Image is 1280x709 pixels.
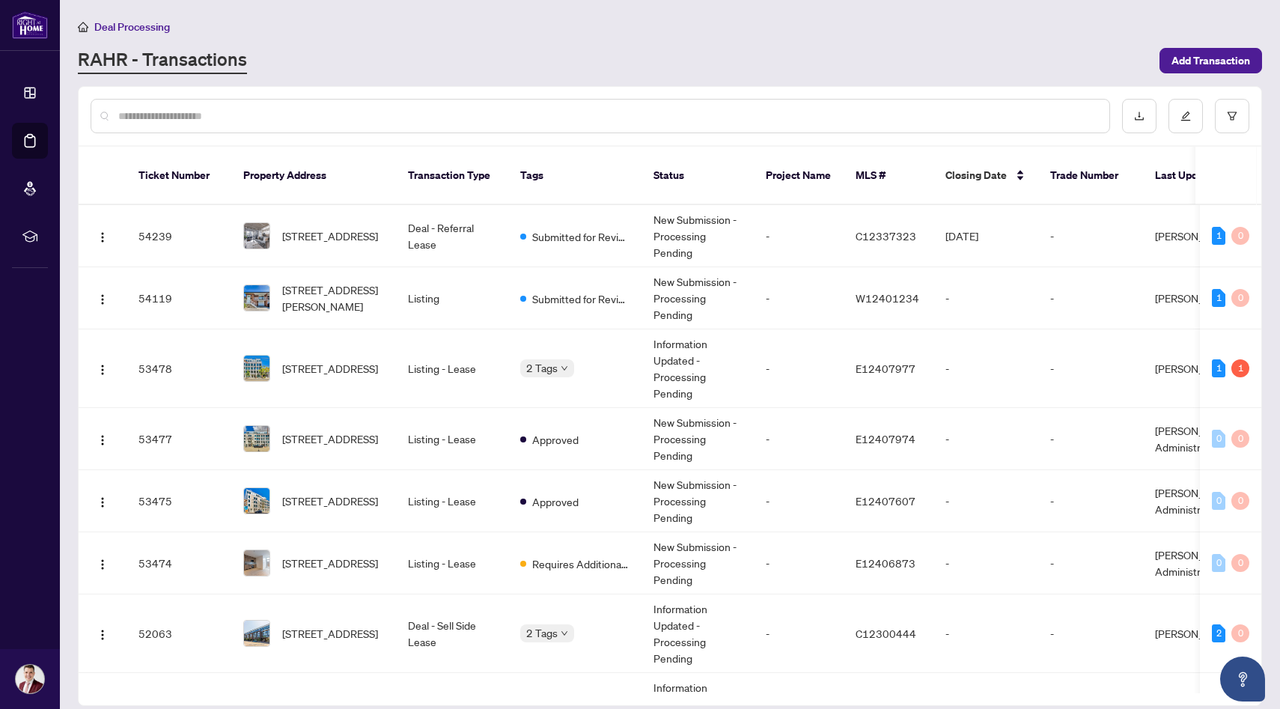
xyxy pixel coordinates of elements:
[561,630,568,637] span: down
[1212,430,1225,448] div: 0
[532,493,579,510] span: Approved
[1038,205,1143,267] td: -
[754,532,844,594] td: -
[97,559,109,570] img: Logo
[1143,532,1255,594] td: [PERSON_NAME] Administrator
[396,329,508,408] td: Listing - Lease
[1038,267,1143,329] td: -
[641,329,754,408] td: Information Updated - Processing Pending
[1231,227,1249,245] div: 0
[244,356,269,381] img: thumbnail-img
[97,434,109,446] img: Logo
[754,594,844,673] td: -
[396,532,508,594] td: Listing - Lease
[1168,99,1203,133] button: edit
[97,231,109,243] img: Logo
[933,594,1038,673] td: -
[532,290,630,307] span: Submitted for Review
[94,20,170,34] span: Deal Processing
[1231,430,1249,448] div: 0
[282,430,378,447] span: [STREET_ADDRESS]
[1143,470,1255,532] td: [PERSON_NAME] Administrator
[1038,594,1143,673] td: -
[78,47,247,74] a: RAHR - Transactions
[754,147,844,205] th: Project Name
[933,267,1038,329] td: -
[282,228,378,244] span: [STREET_ADDRESS]
[1171,49,1250,73] span: Add Transaction
[1143,205,1255,267] td: [PERSON_NAME]
[1212,554,1225,572] div: 0
[396,594,508,673] td: Deal - Sell Side Lease
[1220,657,1265,702] button: Open asap
[1231,624,1249,642] div: 0
[933,329,1038,408] td: -
[641,594,754,673] td: Information Updated - Processing Pending
[1038,408,1143,470] td: -
[532,556,630,572] span: Requires Additional Docs
[127,147,231,205] th: Ticket Number
[1212,359,1225,377] div: 1
[231,147,396,205] th: Property Address
[933,147,1038,205] th: Closing Date
[1038,532,1143,594] td: -
[244,426,269,451] img: thumbnail-img
[1212,492,1225,510] div: 0
[754,470,844,532] td: -
[127,408,231,470] td: 53477
[856,494,915,508] span: E12407607
[396,408,508,470] td: Listing - Lease
[127,329,231,408] td: 53478
[396,205,508,267] td: Deal - Referral Lease
[1143,329,1255,408] td: [PERSON_NAME]
[1038,470,1143,532] td: -
[1038,329,1143,408] td: -
[16,665,44,693] img: Profile Icon
[754,267,844,329] td: -
[1231,359,1249,377] div: 1
[127,594,231,673] td: 52063
[282,493,378,509] span: [STREET_ADDRESS]
[78,22,88,32] span: home
[856,627,916,640] span: C12300444
[97,629,109,641] img: Logo
[91,224,115,248] button: Logo
[1180,111,1191,121] span: edit
[1231,492,1249,510] div: 0
[641,205,754,267] td: New Submission - Processing Pending
[532,431,579,448] span: Approved
[1215,99,1249,133] button: filter
[641,532,754,594] td: New Submission - Processing Pending
[12,11,48,39] img: logo
[933,205,1038,267] td: [DATE]
[945,167,1007,183] span: Closing Date
[244,285,269,311] img: thumbnail-img
[933,470,1038,532] td: -
[91,551,115,575] button: Logo
[91,489,115,513] button: Logo
[1231,554,1249,572] div: 0
[856,362,915,375] span: E12407977
[754,408,844,470] td: -
[856,229,916,243] span: C12337323
[532,228,630,245] span: Submitted for Review
[97,364,109,376] img: Logo
[526,624,558,642] span: 2 Tags
[1212,227,1225,245] div: 1
[856,556,915,570] span: E12406873
[1143,594,1255,673] td: [PERSON_NAME]
[127,470,231,532] td: 53475
[1134,111,1145,121] span: download
[1227,111,1237,121] span: filter
[1231,289,1249,307] div: 0
[1143,408,1255,470] td: [PERSON_NAME] Administrator
[282,555,378,571] span: [STREET_ADDRESS]
[754,329,844,408] td: -
[244,223,269,249] img: thumbnail-img
[97,293,109,305] img: Logo
[91,356,115,380] button: Logo
[641,470,754,532] td: New Submission - Processing Pending
[244,488,269,514] img: thumbnail-img
[526,359,558,377] span: 2 Tags
[396,147,508,205] th: Transaction Type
